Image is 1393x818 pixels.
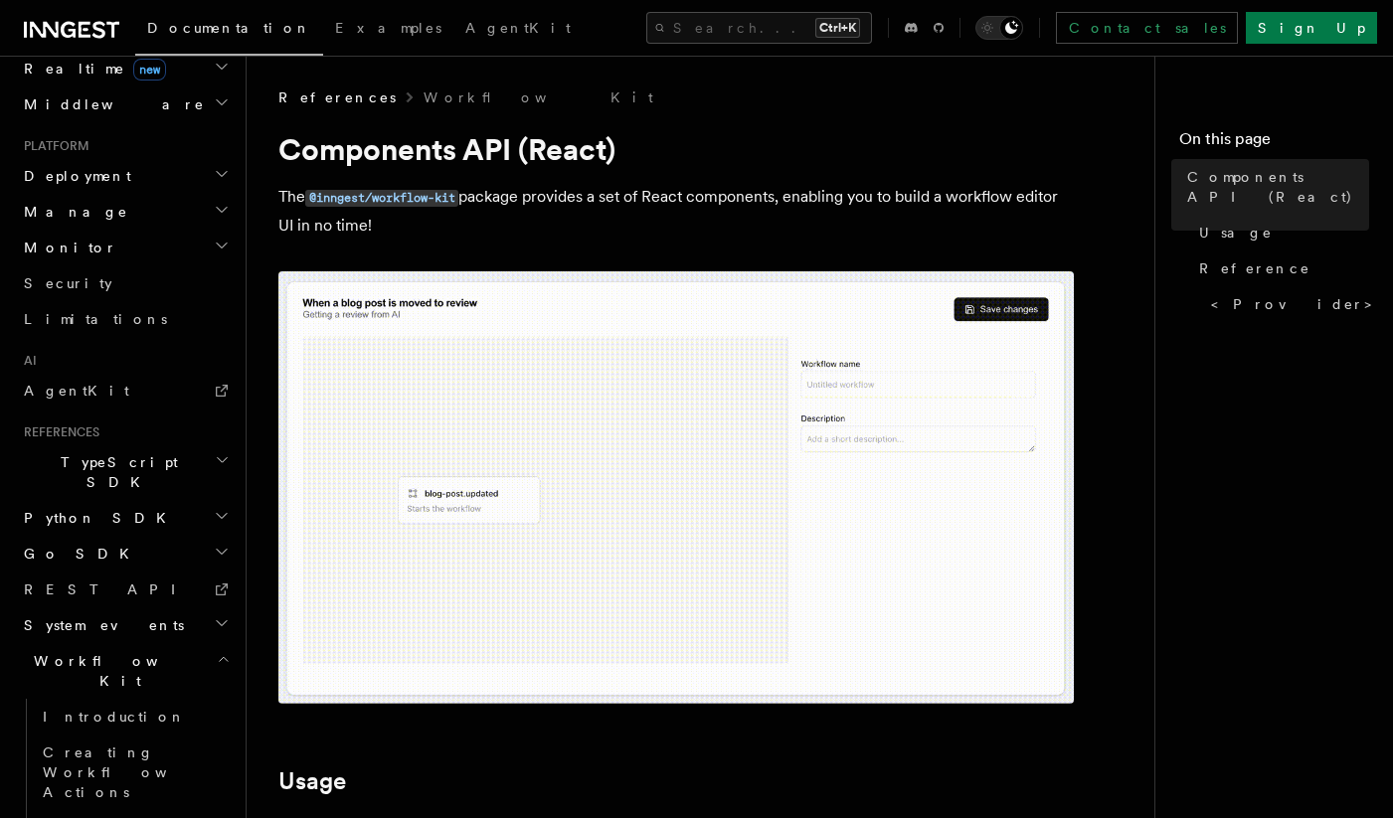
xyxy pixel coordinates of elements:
button: Middleware [16,86,234,122]
button: Realtimenew [16,51,234,86]
a: AgentKit [453,6,583,54]
code: @inngest/workflow-kit [305,190,458,207]
a: Limitations [16,301,234,337]
span: Documentation [147,20,311,36]
span: References [278,87,396,107]
a: Usage [278,767,346,795]
span: Reference [1199,258,1310,278]
a: Usage [1191,215,1369,250]
a: Contact sales [1056,12,1238,44]
p: The package provides a set of React components, enabling you to build a workflow editor UI in no ... [278,183,1074,240]
button: Toggle dark mode [975,16,1023,40]
span: System events [16,615,184,635]
a: @inngest/workflow-kit [305,187,458,206]
a: Workflow Kit [424,87,653,107]
a: Introduction [35,699,234,735]
button: Monitor [16,230,234,265]
span: Workflow Kit [16,651,217,691]
button: Deployment [16,158,234,194]
button: TypeScript SDK [16,444,234,500]
kbd: Ctrl+K [815,18,860,38]
span: Introduction [43,709,186,725]
a: Sign Up [1246,12,1377,44]
a: REST API [16,572,234,607]
button: System events [16,607,234,643]
span: Go SDK [16,544,141,564]
button: Search...Ctrl+K [646,12,872,44]
span: AgentKit [465,20,571,36]
a: Examples [323,6,453,54]
a: <Provider> [1203,286,1369,322]
span: new [133,59,166,81]
span: Limitations [24,311,167,327]
span: Creating Workflow Actions [43,744,216,800]
a: AgentKit [16,373,234,409]
h4: On this page [1179,127,1369,159]
a: Reference [1191,250,1369,286]
span: REST API [24,581,193,597]
span: Components API (React) [1187,167,1369,207]
button: Go SDK [16,536,234,572]
button: Python SDK [16,500,234,536]
a: Security [16,265,234,301]
span: Platform [16,138,89,154]
button: Workflow Kit [16,643,234,699]
a: Creating Workflow Actions [35,735,234,810]
span: AgentKit [24,383,129,399]
a: Components API (React) [1179,159,1369,215]
a: Documentation [135,6,323,56]
span: Examples [335,20,441,36]
span: Usage [1199,223,1273,243]
span: Manage [16,202,128,222]
span: Python SDK [16,508,178,528]
span: Monitor [16,238,117,257]
span: Middleware [16,94,205,114]
span: <Provider> [1211,294,1386,314]
span: Security [24,275,112,291]
img: workflow-kit-announcement-video-loop.gif [278,271,1074,704]
span: AI [16,353,37,369]
h1: Components API (React) [278,131,1074,167]
span: TypeScript SDK [16,452,215,492]
span: Deployment [16,166,131,186]
span: References [16,424,99,440]
span: Realtime [16,59,166,79]
button: Manage [16,194,234,230]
